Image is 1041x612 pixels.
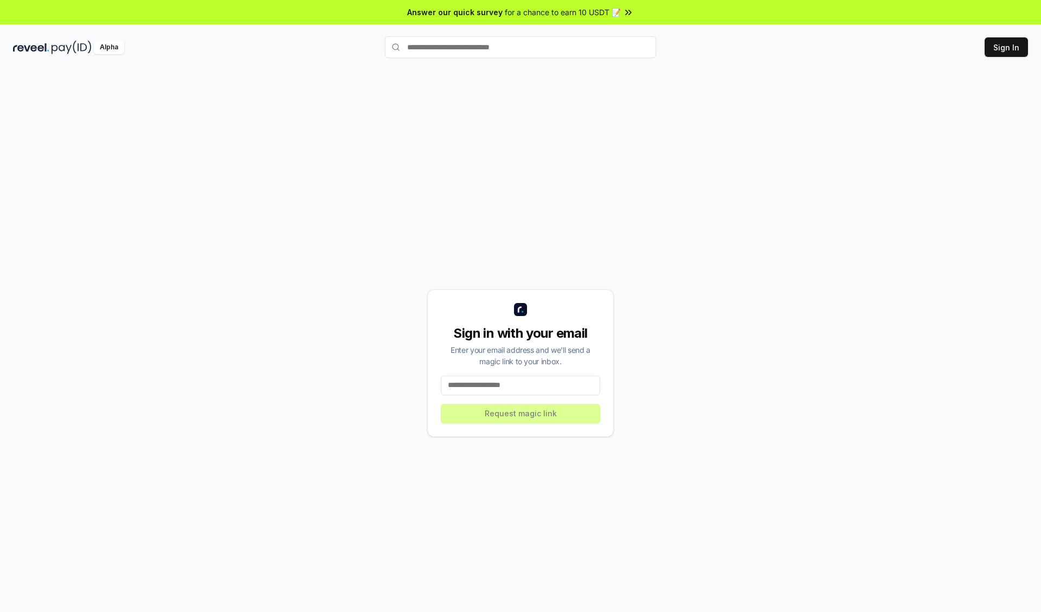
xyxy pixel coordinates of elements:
span: for a chance to earn 10 USDT 📝 [505,7,621,18]
img: reveel_dark [13,41,49,54]
div: Enter your email address and we’ll send a magic link to your inbox. [441,344,600,367]
img: pay_id [52,41,92,54]
button: Sign In [985,37,1028,57]
span: Answer our quick survey [407,7,503,18]
div: Sign in with your email [441,325,600,342]
div: Alpha [94,41,124,54]
img: logo_small [514,303,527,316]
